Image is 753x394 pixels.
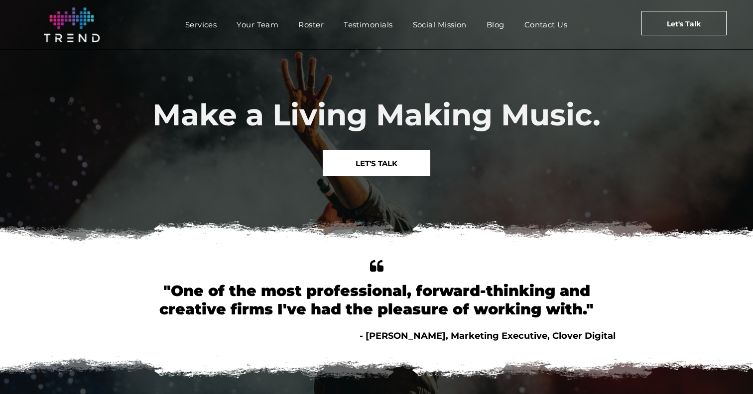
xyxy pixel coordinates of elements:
[334,17,402,32] a: Testimonials
[175,17,227,32] a: Services
[641,11,727,35] a: Let's Talk
[403,17,477,32] a: Social Mission
[152,97,601,133] span: Make a Living Making Music.
[514,17,578,32] a: Contact Us
[356,151,397,176] span: LET'S TALK
[288,17,334,32] a: Roster
[159,282,594,318] font: "One of the most professional, forward-thinking and creative firms I've had the pleasure of worki...
[360,330,616,341] span: - [PERSON_NAME], Marketing Executive, Clover Digital
[667,11,701,36] span: Let's Talk
[44,7,100,42] img: logo
[323,150,430,176] a: LET'S TALK
[477,17,514,32] a: Blog
[227,17,288,32] a: Your Team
